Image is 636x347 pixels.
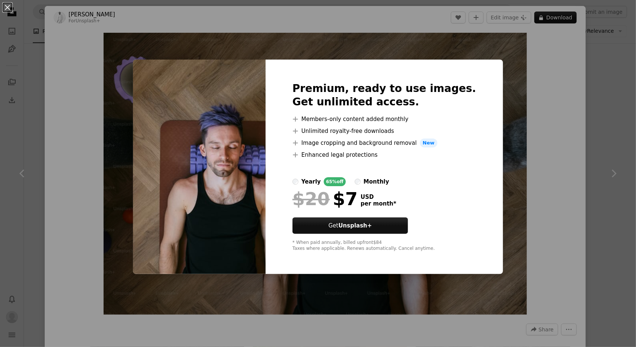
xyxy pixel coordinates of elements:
[292,240,476,252] div: * When paid annually, billed upfront $84 Taxes where applicable. Renews automatically. Cancel any...
[292,150,476,159] li: Enhanced legal protections
[133,60,266,274] img: premium_photo-1724478439323-b71abbded9f7
[361,200,396,207] span: per month *
[292,189,358,208] div: $7
[292,127,476,136] li: Unlimited royalty-free downloads
[292,139,476,147] li: Image cropping and background removal
[355,179,361,185] input: monthly
[292,82,476,109] h2: Premium, ready to use images. Get unlimited access.
[420,139,438,147] span: New
[361,194,396,200] span: USD
[292,189,330,208] span: $20
[324,177,346,186] div: 65% off
[338,222,372,229] strong: Unsplash+
[292,115,476,124] li: Members-only content added monthly
[301,177,321,186] div: yearly
[364,177,389,186] div: monthly
[292,217,408,234] a: GetUnsplash+
[292,179,298,185] input: yearly65%off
